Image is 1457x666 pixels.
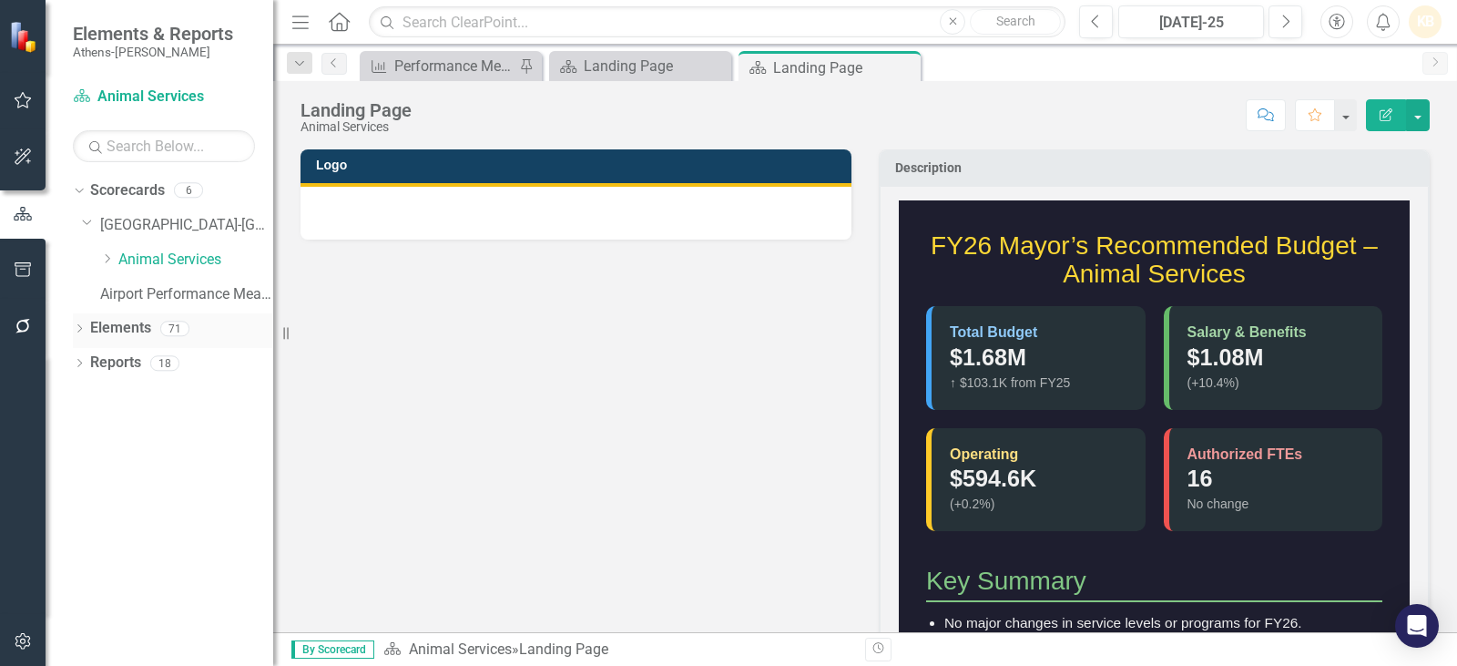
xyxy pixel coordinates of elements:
a: Elements [90,318,151,339]
strong: $1.68M [950,344,1026,370]
h3: Logo [316,159,842,172]
span: (+10.4%) [1187,375,1239,390]
span: Elements & Reports [73,23,233,45]
div: 6 [174,183,203,199]
div: » [383,640,851,661]
span: (+0.2%) [950,497,994,511]
a: Performance Measures [364,55,515,77]
button: KB [1409,5,1442,38]
div: Landing Page [519,640,608,658]
li: No major changes in service levels or programs for FY26. [944,610,1382,636]
a: Airport Performance Measures [100,284,273,305]
input: Search Below... [73,130,255,162]
div: Landing Page [773,56,916,79]
button: Search [970,9,1061,35]
h3: Operating [950,446,1127,463]
div: Performance Measures [394,55,515,77]
h3: Authorized FTEs [1187,446,1365,463]
span: By Scorecard [291,640,374,659]
button: [DATE]-25 [1118,5,1264,38]
a: Animal Services [118,250,273,271]
a: Reports [90,353,141,374]
h3: Salary & Benefits [1187,324,1365,341]
input: Search ClearPoint... [369,6,1065,38]
a: Animal Services [73,87,255,108]
h1: FY26 Mayor’s Recommended Budget – Animal Services [926,232,1382,289]
a: [GEOGRAPHIC_DATA]-[GEOGRAPHIC_DATA] 2025 [100,215,273,236]
span: No change [1187,497,1249,511]
strong: $1.08M [1187,344,1264,370]
div: Animal Services [301,120,412,134]
a: Animal Services [409,640,512,658]
h2: Key Summary [926,568,1382,602]
div: 18 [150,355,179,371]
strong: $594.6K [950,466,1036,491]
strong: 16 [1187,466,1213,491]
small: Athens-[PERSON_NAME] [73,45,233,59]
div: Landing Page [584,55,727,77]
h3: Description [895,161,1420,175]
img: ClearPoint Strategy [8,19,42,53]
h3: Total Budget [950,324,1127,341]
div: Open Intercom Messenger [1395,604,1439,648]
div: Landing Page [301,100,412,120]
div: [DATE]-25 [1125,12,1258,34]
span: ↑ $103.1K from FY25 [950,375,1070,390]
a: Scorecards [90,180,165,201]
a: Landing Page [554,55,727,77]
div: 71 [160,321,189,336]
span: Search [996,14,1035,28]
